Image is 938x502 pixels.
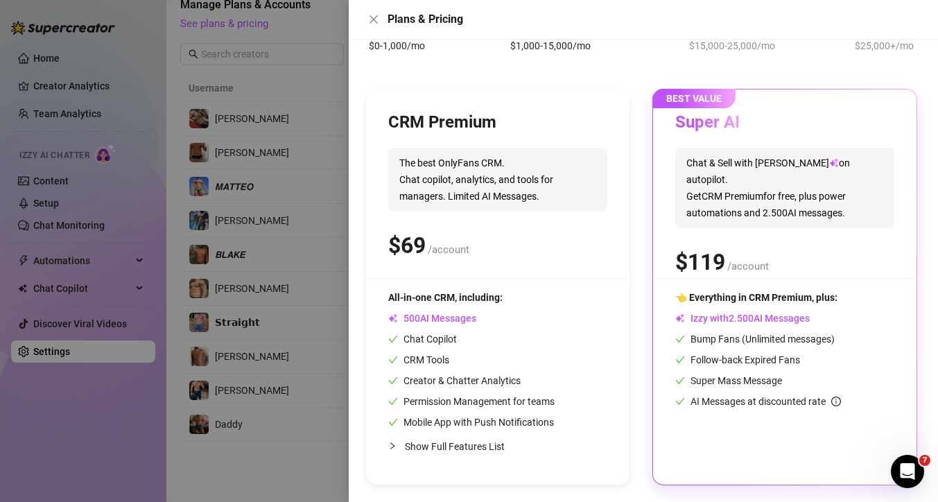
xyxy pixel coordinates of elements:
[675,375,782,386] span: Super Mass Message
[388,334,457,345] span: Chat Copilot
[388,11,921,28] div: Plans & Pricing
[388,232,426,259] span: $
[675,334,835,345] span: Bump Fans (Unlimited messages)
[369,38,425,53] span: $0-1,000/mo
[388,376,398,386] span: check
[388,430,607,462] div: Show Full Features List
[855,38,914,53] span: $25,000+/mo
[388,375,521,386] span: Creator & Chatter Analytics
[388,396,555,407] span: Permission Management for teams
[388,334,398,344] span: check
[388,148,607,211] span: The best OnlyFans CRM. Chat copilot, analytics, and tools for managers. Limited AI Messages.
[388,417,554,428] span: Mobile App with Push Notifications
[831,397,841,406] span: info-circle
[652,89,736,108] span: BEST VALUE
[365,11,382,28] button: Close
[919,455,930,466] span: 7
[388,442,397,450] span: collapsed
[691,396,841,407] span: AI Messages at discounted rate
[368,14,379,25] span: close
[388,313,476,324] span: AI Messages
[388,292,503,303] span: All-in-one CRM, including:
[689,38,775,53] span: $15,000-25,000/mo
[510,38,591,53] span: $1,000-15,000/mo
[388,112,496,134] h3: CRM Premium
[388,397,398,406] span: check
[891,455,924,488] iframe: Intercom live chat
[675,313,810,324] span: Izzy with AI Messages
[675,249,725,275] span: $
[675,376,685,386] span: check
[388,354,449,365] span: CRM Tools
[675,292,837,303] span: 👈 Everything in CRM Premium, plus:
[675,148,894,228] span: Chat & Sell with [PERSON_NAME] on autopilot. Get CRM Premium for free, plus power automations and...
[727,260,769,272] span: /account
[675,112,740,134] h3: Super AI
[675,397,685,406] span: check
[388,417,398,427] span: check
[388,355,398,365] span: check
[405,441,505,452] span: Show Full Features List
[428,243,469,256] span: /account
[675,354,800,365] span: Follow-back Expired Fans
[675,355,685,365] span: check
[675,334,685,344] span: check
